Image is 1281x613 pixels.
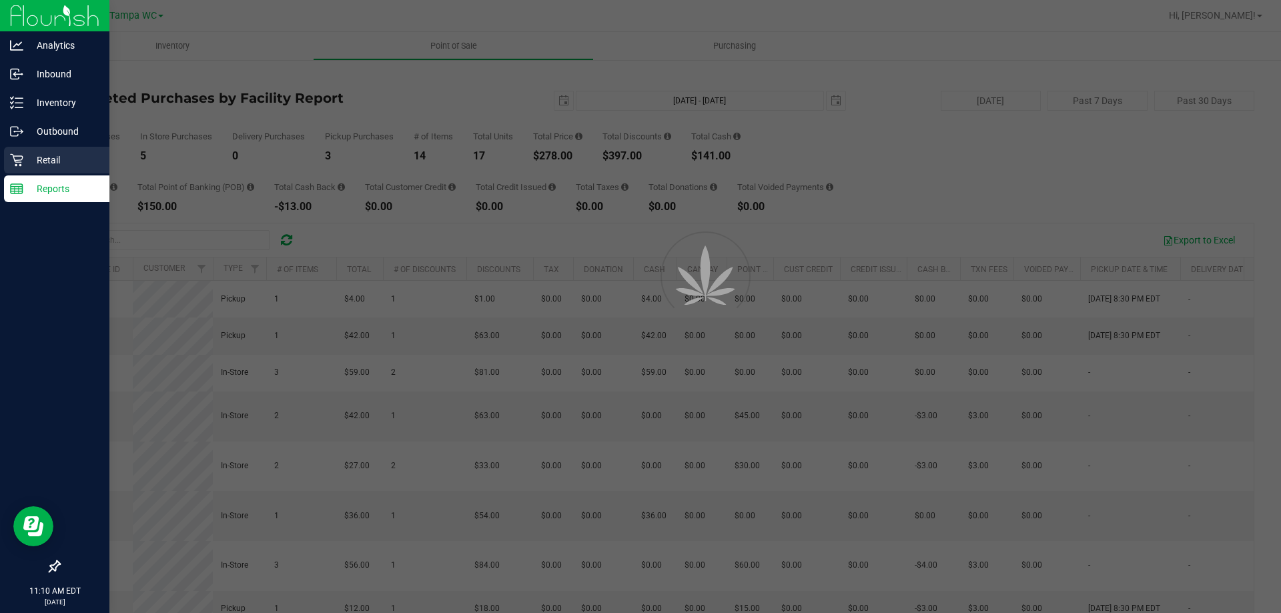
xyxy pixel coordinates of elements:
[23,37,103,53] p: Analytics
[23,181,103,197] p: Reports
[6,585,103,597] p: 11:10 AM EDT
[23,123,103,139] p: Outbound
[10,67,23,81] inline-svg: Inbound
[10,182,23,195] inline-svg: Reports
[10,153,23,167] inline-svg: Retail
[6,597,103,607] p: [DATE]
[10,96,23,109] inline-svg: Inventory
[13,506,53,546] iframe: Resource center
[23,66,103,82] p: Inbound
[23,152,103,168] p: Retail
[10,125,23,138] inline-svg: Outbound
[23,95,103,111] p: Inventory
[10,39,23,52] inline-svg: Analytics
